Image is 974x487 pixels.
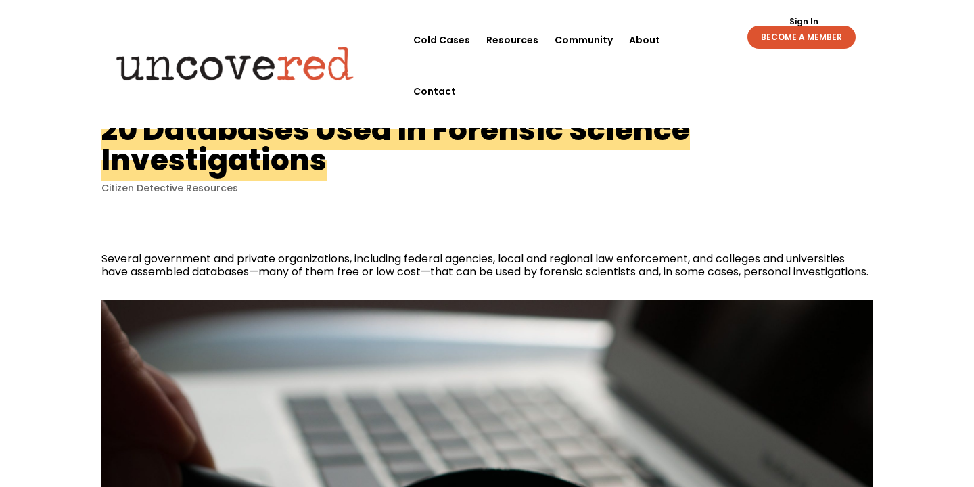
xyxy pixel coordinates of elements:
[105,37,365,90] img: Uncovered logo
[413,14,470,66] a: Cold Cases
[486,14,538,66] a: Resources
[747,26,856,49] a: BECOME A MEMBER
[413,66,456,117] a: Contact
[101,109,690,181] h1: 20 Databases Used in Forensic Science Investigations
[101,251,868,279] span: Several government and private organizations, including federal agencies, local and regional law ...
[629,14,660,66] a: About
[101,181,238,195] a: Citizen Detective Resources
[782,18,826,26] a: Sign In
[555,14,613,66] a: Community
